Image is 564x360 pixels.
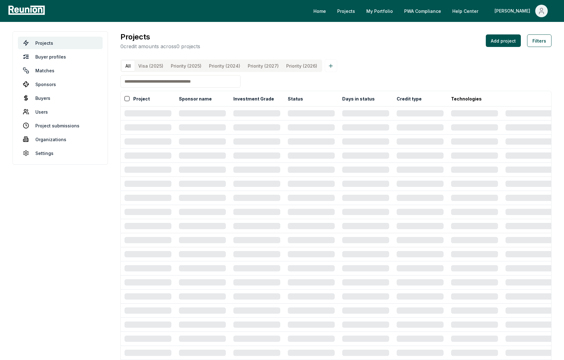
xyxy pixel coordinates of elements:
p: 0 credit amounts across 0 projects [120,43,200,50]
button: [PERSON_NAME] [490,5,553,17]
button: Days in status [341,92,376,105]
button: Add project [486,34,521,47]
button: Visa (2025) [135,61,167,71]
a: Buyers [18,92,103,104]
button: Priority (2024) [205,61,244,71]
a: Settings [18,147,103,159]
button: Priority (2027) [244,61,282,71]
button: Project [132,92,151,105]
button: Filters [527,34,551,47]
button: Credit type [395,92,423,105]
a: Projects [18,37,103,49]
a: Matches [18,64,103,77]
h3: Projects [120,31,200,43]
a: My Portfolio [361,5,398,17]
button: Investment Grade [232,92,275,105]
button: Sponsor name [178,92,213,105]
button: Status [287,92,304,105]
a: Home [308,5,331,17]
a: Projects [332,5,360,17]
a: PWA Compliance [399,5,446,17]
a: Organizations [18,133,103,146]
button: Priority (2026) [282,61,321,71]
a: Users [18,105,103,118]
div: [PERSON_NAME] [495,5,533,17]
a: Buyer profiles [18,50,103,63]
a: Sponsors [18,78,103,90]
a: Project submissions [18,119,103,132]
button: Priority (2025) [167,61,205,71]
button: All [122,61,135,71]
a: Help Center [447,5,483,17]
nav: Main [308,5,558,17]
